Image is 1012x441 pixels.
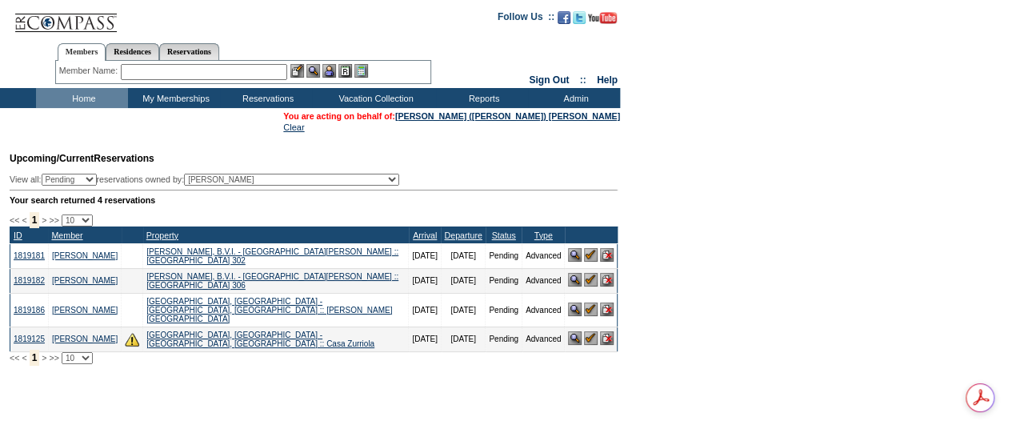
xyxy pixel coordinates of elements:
[49,215,58,225] span: >>
[146,231,178,240] a: Property
[283,122,304,132] a: Clear
[146,247,398,265] a: [PERSON_NAME], B.V.I. - [GEOGRAPHIC_DATA][PERSON_NAME] :: [GEOGRAPHIC_DATA] 302
[159,43,219,60] a: Reservations
[441,327,485,351] td: [DATE]
[59,64,121,78] div: Member Name:
[528,88,620,108] td: Admin
[146,331,374,348] a: [GEOGRAPHIC_DATA], [GEOGRAPHIC_DATA] - [GEOGRAPHIC_DATA], [GEOGRAPHIC_DATA] :: Casa Zurriola
[125,332,139,347] img: There are insufficient days and/or tokens to cover this reservation
[409,327,441,351] td: [DATE]
[14,251,45,260] a: 1819181
[584,331,598,345] img: Confirm Reservation
[42,215,46,225] span: >
[600,303,614,316] img: Cancel Reservation
[597,74,618,86] a: Help
[30,212,40,228] span: 1
[441,293,485,327] td: [DATE]
[14,276,45,285] a: 1819182
[306,64,320,78] img: View
[486,243,522,268] td: Pending
[52,335,118,343] a: [PERSON_NAME]
[584,273,598,287] img: Confirm Reservation
[51,231,82,240] a: Member
[486,293,522,327] td: Pending
[52,306,118,315] a: [PERSON_NAME]
[441,268,485,293] td: [DATE]
[14,306,45,315] a: 1819186
[498,10,554,29] td: Follow Us ::
[322,64,336,78] img: Impersonate
[558,11,570,24] img: Become our fan on Facebook
[14,231,22,240] a: ID
[395,111,620,121] a: [PERSON_NAME] ([PERSON_NAME]) [PERSON_NAME]
[441,243,485,268] td: [DATE]
[30,350,40,366] span: 1
[522,243,564,268] td: Advanced
[338,64,352,78] img: Reservations
[522,268,564,293] td: Advanced
[600,273,614,287] img: Cancel Reservation
[568,273,582,287] img: View Reservation
[354,64,368,78] img: b_calculator.gif
[283,111,620,121] span: You are acting on behalf of:
[10,174,406,186] div: View all: reservations owned by:
[529,74,569,86] a: Sign Out
[600,331,614,345] img: Cancel Reservation
[588,16,617,26] a: Subscribe to our YouTube Channel
[588,12,617,24] img: Subscribe to our YouTube Channel
[409,293,441,327] td: [DATE]
[409,268,441,293] td: [DATE]
[486,268,522,293] td: Pending
[580,74,586,86] span: ::
[10,215,19,225] span: <<
[312,88,436,108] td: Vacation Collection
[568,248,582,262] img: View Reservation
[600,248,614,262] img: Cancel Reservation
[10,353,19,363] span: <<
[491,231,515,240] a: Status
[290,64,304,78] img: b_edit.gif
[42,353,46,363] span: >
[52,251,118,260] a: [PERSON_NAME]
[22,215,26,225] span: <
[106,43,159,60] a: Residences
[14,335,45,343] a: 1819125
[584,303,598,316] img: Confirm Reservation
[573,16,586,26] a: Follow us on Twitter
[128,88,220,108] td: My Memberships
[444,231,482,240] a: Departure
[10,153,154,164] span: Reservations
[558,16,570,26] a: Become our fan on Facebook
[146,272,398,290] a: [PERSON_NAME], B.V.I. - [GEOGRAPHIC_DATA][PERSON_NAME] :: [GEOGRAPHIC_DATA] 306
[413,231,437,240] a: Arrival
[568,331,582,345] img: View Reservation
[436,88,528,108] td: Reports
[10,153,94,164] span: Upcoming/Current
[52,276,118,285] a: [PERSON_NAME]
[486,327,522,351] td: Pending
[10,195,618,205] div: Your search returned 4 reservations
[220,88,312,108] td: Reservations
[522,327,564,351] td: Advanced
[49,353,58,363] span: >>
[36,88,128,108] td: Home
[584,248,598,262] img: Confirm Reservation
[58,43,106,61] a: Members
[22,353,26,363] span: <
[568,303,582,316] img: View Reservation
[522,293,564,327] td: Advanced
[409,243,441,268] td: [DATE]
[146,297,392,323] a: [GEOGRAPHIC_DATA], [GEOGRAPHIC_DATA] - [GEOGRAPHIC_DATA], [GEOGRAPHIC_DATA] :: [PERSON_NAME][GEOG...
[573,11,586,24] img: Follow us on Twitter
[534,231,553,240] a: Type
